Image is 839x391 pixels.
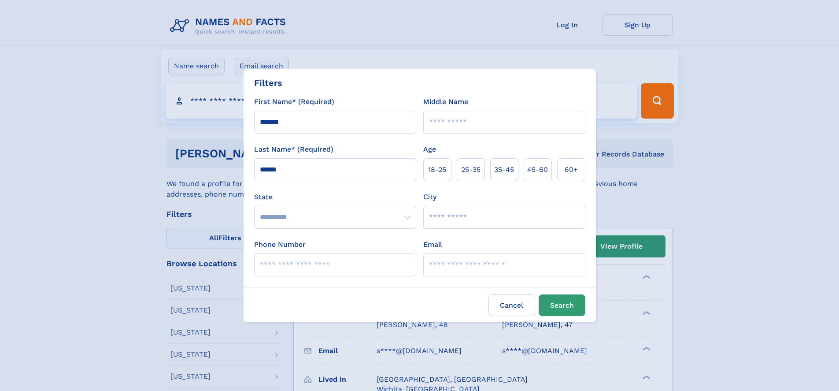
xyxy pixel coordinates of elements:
[494,164,514,175] span: 35‑45
[423,192,436,202] label: City
[254,144,333,155] label: Last Name* (Required)
[423,239,442,250] label: Email
[423,144,436,155] label: Age
[527,164,548,175] span: 45‑60
[488,294,535,316] label: Cancel
[423,97,468,107] label: Middle Name
[539,294,585,316] button: Search
[461,164,480,175] span: 25‑35
[254,239,306,250] label: Phone Number
[254,76,282,89] div: Filters
[254,192,416,202] label: State
[565,164,578,175] span: 60+
[428,164,446,175] span: 18‑25
[254,97,334,107] label: First Name* (Required)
